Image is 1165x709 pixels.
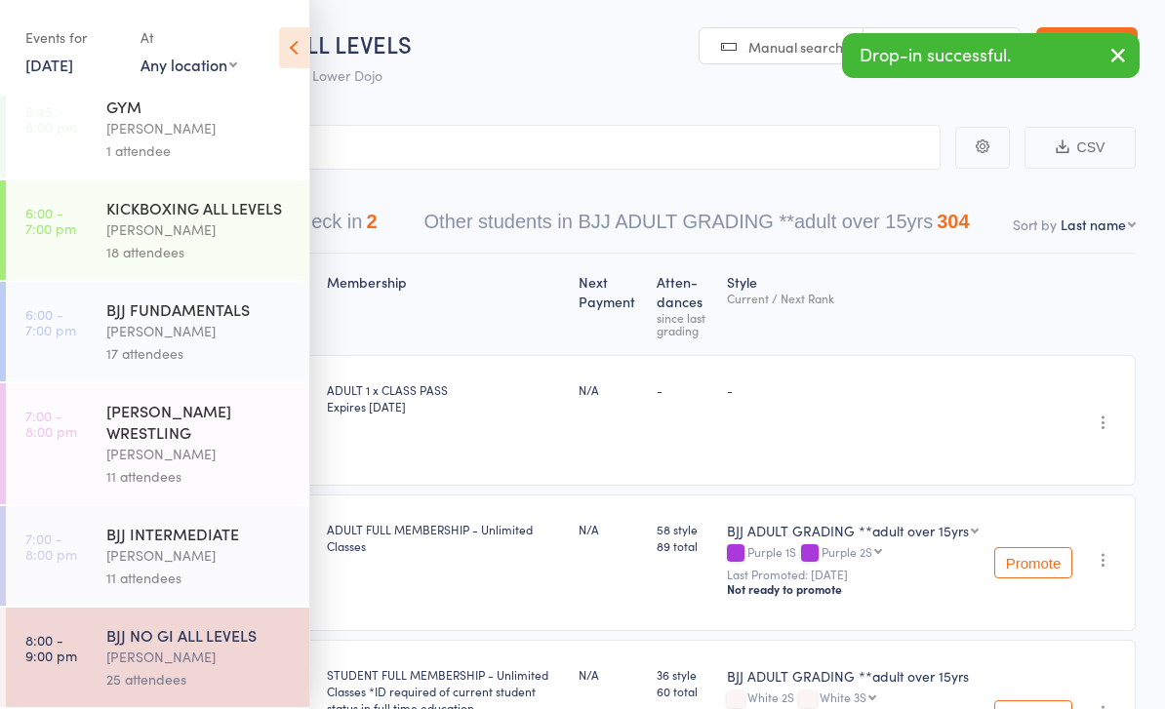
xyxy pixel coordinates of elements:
[106,298,293,320] div: BJJ FUNDAMENTALS
[327,521,562,554] div: ADULT FULL MEMBERSHIP - Unlimited Classes
[25,205,76,236] time: 6:00 - 7:00 pm
[327,398,562,414] div: Expires [DATE]
[842,33,1140,78] div: Drop-in successful.
[106,117,293,139] div: [PERSON_NAME]
[727,690,979,707] div: White 2S
[106,465,293,488] div: 11 attendees
[106,624,293,646] div: BJJ NO GI ALL LEVELS
[25,306,76,337] time: 6:00 - 7:00 pm
[727,521,969,540] div: BJJ ADULT GRADING **adult over 15yrs
[6,383,309,504] a: 7:00 -8:00 pm[PERSON_NAME] WRESTLING[PERSON_NAME]11 attendees
[6,79,309,178] a: 5:45 -8:00 pmGYM[PERSON_NAME]1 attendee
[25,21,121,54] div: Events for
[822,545,872,558] div: Purple 2S
[657,666,711,683] span: 36 style
[106,400,293,443] div: [PERSON_NAME] WRESTLING
[937,211,969,232] div: 304
[25,632,77,663] time: 8:00 - 9:00 pm
[727,545,979,562] div: Purple 1S
[6,180,309,280] a: 6:00 -7:00 pmKICKBOXING ALL LEVELS[PERSON_NAME]18 attendees
[106,342,293,365] div: 17 attendees
[820,690,866,703] div: White 3S
[748,37,843,57] span: Manual search
[657,521,711,537] span: 58 style
[6,506,309,606] a: 7:00 -8:00 pmBJJ INTERMEDIATE[PERSON_NAME]11 attendees
[106,443,293,465] div: [PERSON_NAME]
[657,683,711,699] span: 60 total
[579,381,641,398] div: N/A
[657,537,711,554] span: 89 total
[141,54,237,75] div: Any location
[327,381,562,414] div: ADULT 1 x CLASS PASS
[106,320,293,342] div: [PERSON_NAME]
[25,408,77,439] time: 7:00 - 8:00 pm
[1061,215,1126,234] div: Last name
[657,381,711,398] div: -
[106,218,293,241] div: [PERSON_NAME]
[727,666,979,686] div: BJJ ADULT GRADING **adult over 15yrs
[141,21,237,54] div: At
[579,666,641,683] div: N/A
[29,125,941,170] input: Search by name
[366,211,377,232] div: 2
[727,581,979,597] div: Not ready to promote
[106,544,293,567] div: [PERSON_NAME]
[25,103,77,135] time: 5:45 - 8:00 pm
[25,54,73,75] a: [DATE]
[649,262,719,346] div: Atten­dances
[1024,127,1136,169] button: CSV
[106,96,293,117] div: GYM
[994,547,1072,578] button: Promote
[312,65,382,85] span: Lower Dojo
[657,311,711,336] div: since last grading
[719,262,986,346] div: Style
[6,282,309,381] a: 6:00 -7:00 pmBJJ FUNDAMENTALS[PERSON_NAME]17 attendees
[727,568,979,581] small: Last Promoted: [DATE]
[106,646,293,668] div: [PERSON_NAME]
[319,262,570,346] div: Membership
[25,531,77,562] time: 7:00 - 8:00 pm
[106,197,293,218] div: KICKBOXING ALL LEVELS
[106,241,293,263] div: 18 attendees
[106,668,293,690] div: 25 attendees
[727,381,979,398] div: -
[106,523,293,544] div: BJJ INTERMEDIATE
[106,139,293,162] div: 1 attendee
[571,262,649,346] div: Next Payment
[424,201,970,253] button: Other students in BJJ ADULT GRADING **adult over 15yrs304
[1013,215,1057,234] label: Sort by
[1036,27,1138,66] a: Exit roll call
[727,292,979,304] div: Current / Next Rank
[106,567,293,589] div: 11 attendees
[6,608,309,707] a: 8:00 -9:00 pmBJJ NO GI ALL LEVELS[PERSON_NAME]25 attendees
[579,521,641,537] div: N/A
